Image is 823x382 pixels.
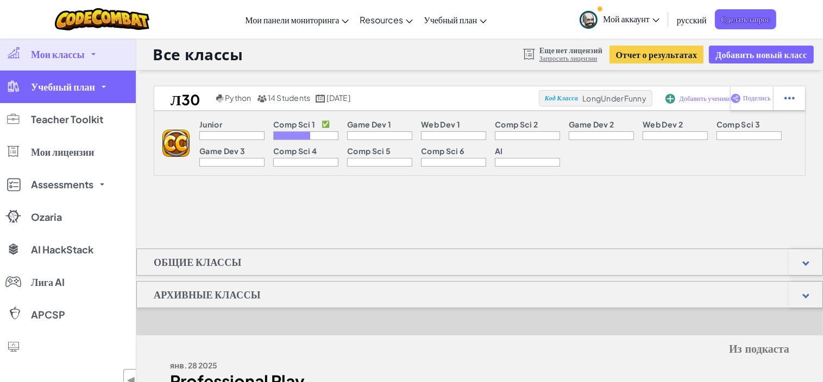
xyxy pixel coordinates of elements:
[539,54,602,63] a: Запросить лицензии
[545,95,578,101] span: Код Класса
[539,46,602,54] span: Еще нет лицензий
[31,82,95,92] span: Учебный план
[170,358,472,373] div: янв. 28 2025
[677,14,707,26] span: русский
[154,90,539,106] a: Л30 Python 14 Students [DATE]
[495,120,538,129] p: Comp Sci 2
[784,93,795,103] img: IconStudentEllipsis.svg
[327,93,350,103] span: [DATE]
[31,114,103,124] span: Teacher Toolkit
[257,94,267,103] img: MultipleUsers.png
[610,46,704,63] button: Отчет о результатах
[154,90,213,106] h2: Л30
[643,120,683,129] p: Web Dev 2
[245,14,339,26] span: Мои панели мониторинга
[495,147,503,155] p: AI
[31,180,93,189] span: Assessments
[347,147,391,155] p: Comp Sci 5
[418,5,492,34] a: Учебный план
[273,147,317,155] p: Comp Sci 4
[574,2,665,36] a: Мой аккаунт
[55,8,150,30] img: CodeCombat logo
[671,5,712,34] a: русский
[347,120,391,129] p: Game Dev 1
[31,49,85,59] span: Мои классы
[715,9,777,29] a: Сделать запрос
[580,11,598,29] img: avatar
[680,95,735,102] span: Добавить учеников
[225,93,251,103] span: Python
[137,249,259,276] h1: Общие классы
[603,13,659,24] span: Мой аккаунт
[360,14,403,26] span: Resources
[424,14,477,26] span: Учебный план
[162,130,190,157] img: logo
[153,44,243,65] h1: Все классы
[731,93,741,103] img: IconShare_Purple.svg
[709,46,813,63] button: Добавить новый класс
[31,212,62,222] span: Ozaria
[137,281,278,308] h1: Архивные классы
[268,93,311,103] span: 14 Students
[569,120,614,129] p: Game Dev 2
[240,5,354,34] a: Мои панели мониторинга
[717,120,760,129] p: Comp Sci 3
[199,147,245,155] p: Game Dev 3
[316,94,325,103] img: calendar.svg
[31,245,93,254] span: AI HackStack
[582,93,646,103] span: LongUnderFunny
[743,95,771,101] span: Поделись
[421,120,460,129] p: Web Dev 1
[665,94,675,104] img: IconAddStudents.svg
[322,120,330,129] p: ✅
[273,120,315,129] p: Comp Sci 1
[216,94,224,103] img: python.png
[31,277,65,287] span: Лига AI
[170,341,789,358] h5: Из подкаста
[31,147,94,157] span: Мои лицензии
[354,5,418,34] a: Resources
[199,120,222,129] p: Junior
[421,147,464,155] p: Comp Sci 6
